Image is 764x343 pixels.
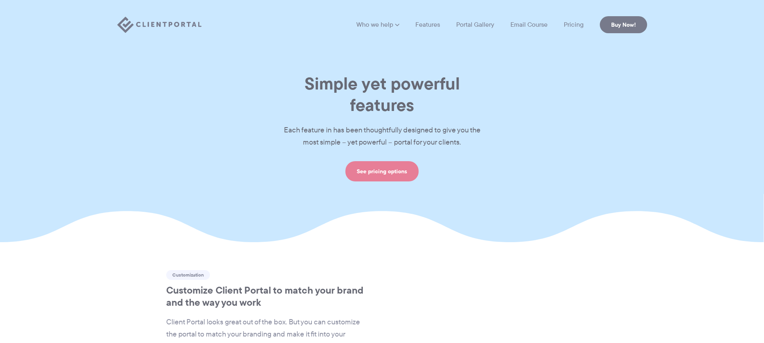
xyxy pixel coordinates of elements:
[564,21,584,28] a: Pricing
[271,124,493,149] p: Each feature in has been thoughtfully designed to give you the most simple – yet powerful – porta...
[600,16,647,33] a: Buy Now!
[166,270,210,280] span: Customization
[271,73,493,116] h1: Simple yet powerful features
[345,161,419,181] a: See pricing options
[510,21,548,28] a: Email Course
[456,21,494,28] a: Portal Gallery
[166,284,370,309] h2: Customize Client Portal to match your brand and the way you work
[356,21,399,28] a: Who we help
[415,21,440,28] a: Features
